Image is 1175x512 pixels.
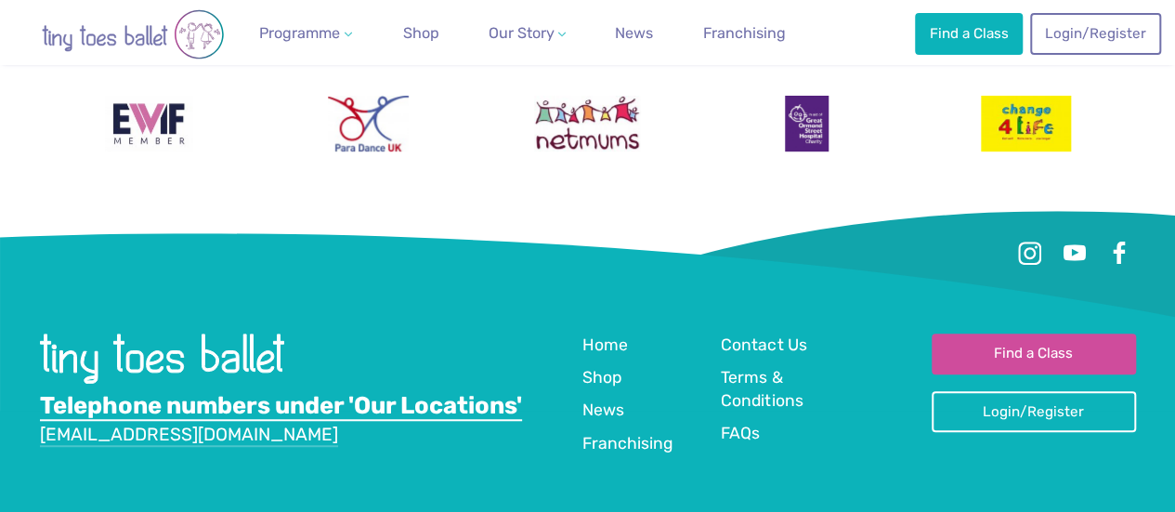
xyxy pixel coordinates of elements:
[488,24,554,42] span: Our Story
[1103,237,1136,270] a: Facebook
[1013,237,1047,270] a: Instagram
[582,366,621,391] a: Shop
[615,24,653,42] span: News
[1030,13,1160,54] a: Login/Register
[480,15,573,52] a: Our Story
[582,434,673,453] span: Franchising
[607,15,660,52] a: News
[582,334,628,359] a: Home
[915,13,1023,54] a: Find a Class
[259,24,340,42] span: Programme
[396,15,447,52] a: Shop
[582,368,621,387] span: Shop
[582,335,628,354] span: Home
[703,24,786,42] span: Franchising
[721,422,760,447] a: FAQs
[40,370,284,387] a: Go to home page
[252,15,359,52] a: Programme
[696,15,793,52] a: Franchising
[932,334,1136,374] a: Find a Class
[1058,237,1091,270] a: Youtube
[105,96,193,151] img: Encouraging Women Into Franchising
[582,399,624,424] a: News
[721,366,843,414] a: Terms & Conditions
[403,24,439,42] span: Shop
[582,432,673,457] a: Franchising
[40,334,284,384] img: tiny toes ballet
[932,391,1136,432] a: Login/Register
[721,334,806,359] a: Contact Us
[328,96,408,151] img: Para Dance UK
[40,391,522,421] a: Telephone numbers under 'Our Locations'
[721,368,803,410] span: Terms & Conditions
[721,424,760,442] span: FAQs
[721,335,806,354] span: Contact Us
[21,9,244,59] img: tiny toes ballet
[582,400,624,419] span: News
[40,424,338,447] a: [EMAIL_ADDRESS][DOMAIN_NAME]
